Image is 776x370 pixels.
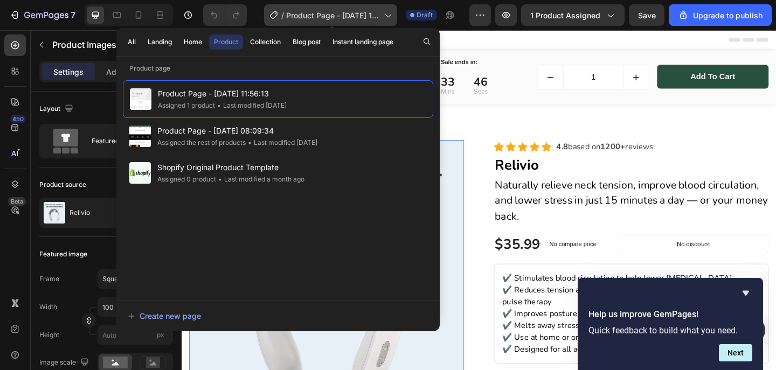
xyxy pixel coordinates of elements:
[71,9,75,22] p: 7
[248,138,252,146] span: •
[4,4,80,26] button: 7
[669,4,772,26] button: Upgrade to publish
[158,87,287,100] span: Product Page - [DATE] 11:56:13
[179,34,207,50] button: Home
[210,48,226,65] div: 00
[210,61,226,72] p: Days
[349,316,562,327] span: ✔️ Melts away stress with soothing [MEDICAL_DATA]
[279,31,322,39] span: . Sale ends in:
[98,325,173,345] input: px
[588,325,752,336] p: Quick feedback to build what you need.
[250,37,281,47] div: Collection
[53,66,84,78] p: Settings
[157,331,164,339] span: px
[553,44,602,57] div: Add to Cart
[245,34,286,50] button: Collection
[293,37,321,47] div: Blog post
[39,330,59,340] label: Height
[128,310,201,322] div: Create new page
[266,31,279,39] span: 20%
[39,102,75,116] div: Layout
[719,344,752,361] button: Next question
[157,124,317,137] span: Product Page - [DATE] 08:09:34
[184,37,202,47] div: Home
[157,137,246,148] div: Assigned the rest of products
[530,10,600,21] span: 1 product assigned
[317,48,333,65] div: 46
[143,34,177,50] button: Landing
[629,4,664,26] button: Save
[8,197,26,206] div: Beta
[157,174,216,185] div: Assigned 0 product
[123,34,141,50] button: All
[148,37,172,47] div: Landing
[317,61,333,72] p: Secs
[39,249,87,259] div: Featured image
[182,30,776,370] iframe: Design area
[286,10,380,21] span: Product Page - [DATE] 11:56:13
[349,303,536,315] span: ✔️ Improves posture by gently aligning the neck
[203,4,247,26] div: Undo/Redo
[341,160,638,212] p: Naturally relieve neck tension, improve blood circulation, and lower stress in just 15 minutes a ...
[349,277,619,302] span: ✔️ Reduces tension and [MEDICAL_DATA] with low-frequency TENS pulse therapy
[407,121,420,133] strong: 4.8
[388,38,415,64] button: decrement
[349,264,599,276] span: ✔️ Stimulates blood circulation to help lower [MEDICAL_DATA]
[481,38,508,64] button: increment
[127,305,429,327] button: Create new page
[415,38,481,64] input: quantity
[588,287,752,361] div: Help us improve GemPages!
[407,121,513,134] p: based on reviews
[116,63,440,74] p: Product page
[52,38,144,51] p: Product Images
[39,355,91,370] div: Image scale
[22,104,74,114] div: Product Images
[157,161,304,174] span: Shopify Original Product Template
[281,10,284,21] span: /
[39,302,57,312] label: Width
[349,329,569,340] span: ✔️ Use at home or on the go — lightweight and cordless
[102,274,124,284] span: Square
[39,180,86,190] div: Product source
[328,34,398,50] button: Instant landing page
[521,4,625,26] button: 1 product assigned
[339,221,391,246] div: $35.99
[218,175,222,183] span: •
[282,61,297,72] p: Mins
[288,34,325,50] button: Blog post
[588,308,752,321] h2: Help us improve GemPages!
[106,66,143,78] p: Advanced
[332,37,393,47] div: Instant landing page
[517,38,639,64] button: Add to Cart
[216,174,304,185] div: Last modified a month ago
[221,31,266,39] span: Hurry up! Sale
[339,135,639,159] h2: Relivio
[158,100,215,111] div: Assigned 1 product
[282,48,297,65] div: 33
[246,48,261,65] div: 02
[455,121,482,133] strong: 1200+
[92,129,157,153] div: Featured top
[70,209,90,217] p: Relivio
[417,10,433,20] span: Draft
[44,202,65,224] img: product feature img
[400,230,451,236] p: No compare price
[217,101,221,109] span: •
[209,34,243,50] button: Product
[39,274,59,284] label: Frame
[678,10,763,21] div: Upgrade to publish
[98,269,173,289] button: Square
[349,341,618,353] span: ✔️ Designed for all ages – simple, button-free operation with remote
[215,100,287,111] div: Last modified [DATE]
[246,137,317,148] div: Last modified [DATE]
[98,297,173,317] input: px%
[128,37,136,47] div: All
[214,37,238,47] div: Product
[739,287,752,299] button: Hide survey
[538,228,574,238] p: No discount
[10,115,26,123] div: 450
[246,61,261,72] p: Hrs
